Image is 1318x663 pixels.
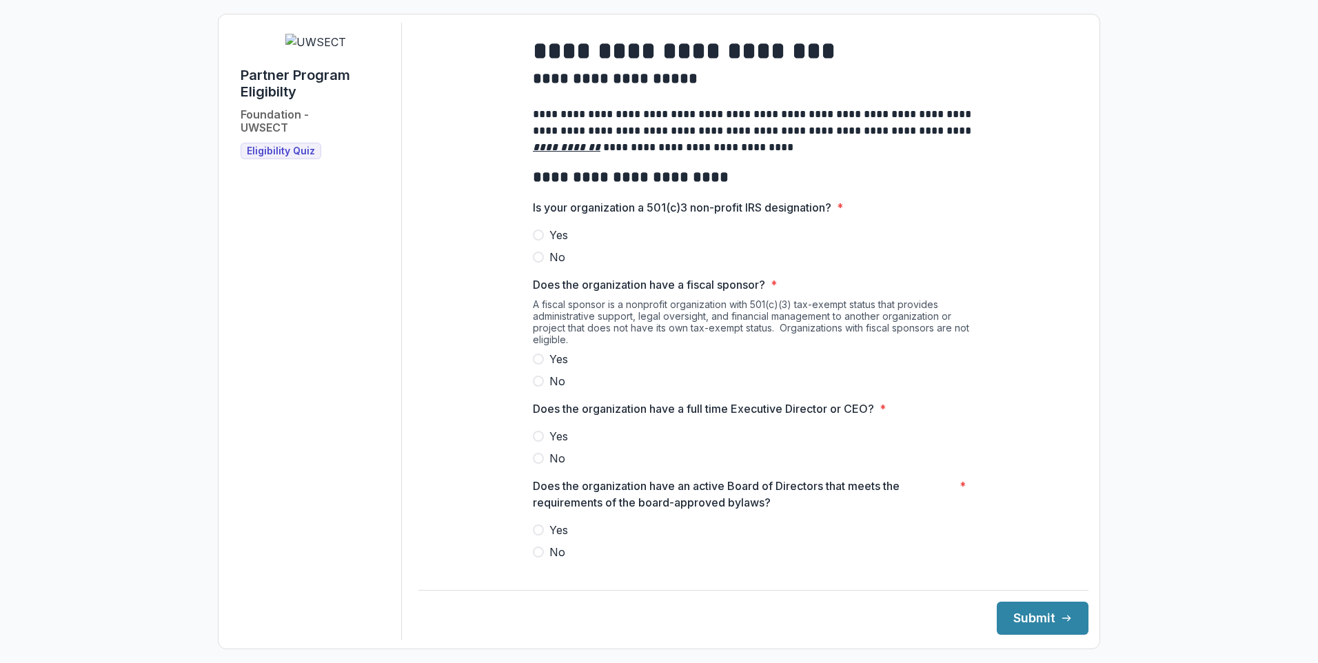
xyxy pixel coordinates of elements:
[247,145,315,157] span: Eligibility Quiz
[533,400,874,417] p: Does the organization have a full time Executive Director or CEO?
[285,34,346,50] img: UWSECT
[997,602,1088,635] button: Submit
[533,298,974,351] div: A fiscal sponsor is a nonprofit organization with 501(c)(3) tax-exempt status that provides admin...
[549,544,565,560] span: No
[549,522,568,538] span: Yes
[533,199,831,216] p: Is your organization a 501(c)3 non-profit IRS designation?
[549,227,568,243] span: Yes
[241,67,390,100] h1: Partner Program Eligibilty
[549,373,565,389] span: No
[549,351,568,367] span: Yes
[549,450,565,467] span: No
[241,108,309,134] h2: Foundation - UWSECT
[549,249,565,265] span: No
[533,478,954,511] p: Does the organization have an active Board of Directors that meets the requirements of the board-...
[549,428,568,445] span: Yes
[533,276,765,293] p: Does the organization have a fiscal sponsor?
